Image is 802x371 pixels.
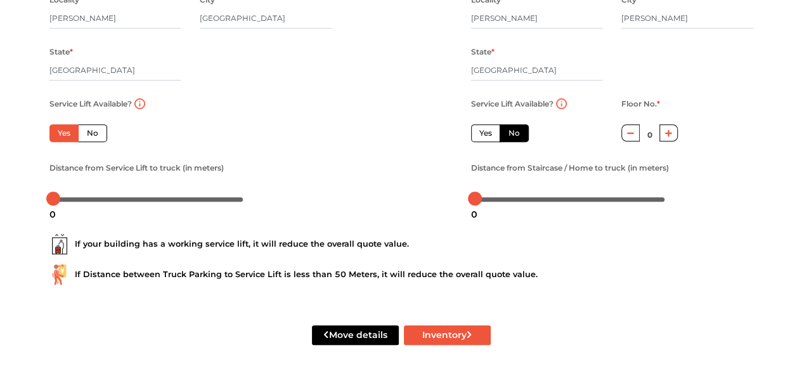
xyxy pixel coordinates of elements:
[466,204,482,225] div: 0
[49,96,132,112] label: Service Lift Available?
[49,160,224,176] label: Distance from Service Lift to truck (in meters)
[471,44,495,60] label: State
[500,124,529,142] label: No
[312,325,399,345] button: Move details
[471,124,500,142] label: Yes
[49,264,753,285] div: If Distance between Truck Parking to Service Lift is less than 50 Meters, it will reduce the over...
[49,234,753,254] div: If your building has a working service lift, it will reduce the overall quote value.
[78,124,107,142] label: No
[44,204,61,225] div: 0
[49,44,73,60] label: State
[471,160,669,176] label: Distance from Staircase / Home to truck (in meters)
[49,264,70,285] img: ...
[471,96,553,112] label: Service Lift Available?
[404,325,491,345] button: Inventory
[49,124,79,142] label: Yes
[621,96,660,112] label: Floor No.
[49,234,70,254] img: ...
